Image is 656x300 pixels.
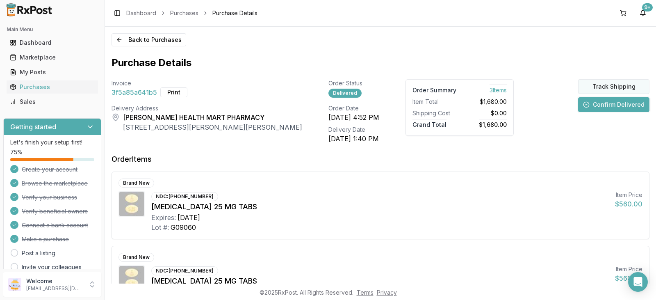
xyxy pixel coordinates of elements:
span: Grand Total [412,119,446,128]
div: Dashboard [10,39,95,47]
img: Jardiance 25 MG TABS [119,192,144,216]
div: Delivered [328,89,362,98]
div: Shipping Cost [412,109,456,117]
h1: Purchase Details [112,56,649,69]
span: Make a purchase [22,235,69,243]
div: Order Summary [412,86,456,94]
span: 3f5a85a641b5 [112,87,157,97]
div: 9+ [642,3,653,11]
div: $1,680.00 [463,98,507,106]
div: Item Price [615,191,642,199]
button: Print [160,87,187,97]
img: User avatar [8,278,21,291]
span: Browse the marketplace [22,179,88,188]
div: Order Status [328,79,379,87]
div: Item Total [412,98,456,106]
div: [MEDICAL_DATA] 25 MG TABS [151,201,608,213]
div: $560.00 [615,273,642,283]
button: Sales [3,95,101,108]
button: Dashboard [3,36,101,49]
button: Purchases [3,80,101,94]
img: Jardiance 25 MG TABS [119,266,144,291]
div: Delivery Date [328,126,379,134]
a: Sales [7,94,98,109]
span: Create your account [22,165,77,174]
div: Invoice [112,79,302,87]
div: NDC: [PHONE_NUMBER] [151,266,218,275]
h2: Main Menu [7,26,98,33]
div: [DATE] 4:52 PM [328,112,379,122]
div: [PERSON_NAME] HEALTH MART PHARMACY [123,112,302,122]
div: Delivery Address [112,104,302,112]
a: Purchases [170,9,198,17]
a: Purchases [7,80,98,94]
div: [MEDICAL_DATA] 25 MG TABS [151,275,608,287]
div: Purchases [10,83,95,91]
div: Order Date [328,104,379,112]
div: [DATE] [178,213,200,222]
div: Sales [10,98,95,106]
a: Dashboard [7,35,98,50]
div: Brand New [118,253,154,262]
div: [STREET_ADDRESS][PERSON_NAME][PERSON_NAME] [123,122,302,132]
a: Terms [357,289,374,296]
button: Confirm Delivered [578,97,649,112]
a: Dashboard [126,9,156,17]
button: Back to Purchases [112,33,186,46]
a: My Posts [7,65,98,80]
button: Marketplace [3,51,101,64]
div: My Posts [10,68,95,76]
p: [EMAIL_ADDRESS][DOMAIN_NAME] [26,285,83,292]
div: Item Price [615,265,642,273]
div: Order Items [112,153,152,165]
p: Welcome [26,277,83,285]
div: Marketplace [10,53,95,62]
span: 75 % [10,148,23,156]
button: Track Shipping [578,79,649,94]
p: Let's finish your setup first! [10,138,94,147]
span: Verify your business [22,193,77,202]
div: $0.00 [463,109,507,117]
button: 9+ [636,7,649,20]
a: Post a listing [22,249,55,257]
span: 3 Item s [490,85,507,94]
div: NDC: [PHONE_NUMBER] [151,192,218,201]
div: Lot #: [151,222,169,232]
span: Connect a bank account [22,221,88,229]
h3: Getting started [10,122,56,132]
div: Expires: [151,213,176,222]
span: Verify beneficial owners [22,207,88,215]
a: Privacy [377,289,397,296]
span: $1,680.00 [479,119,507,128]
nav: breadcrumb [126,9,257,17]
div: Brand New [118,179,154,188]
div: [DATE] 1:40 PM [328,134,379,144]
a: Invite your colleagues [22,263,82,271]
button: My Posts [3,66,101,79]
span: Purchase Details [212,9,257,17]
div: Open Intercom Messenger [628,272,648,292]
img: RxPost Logo [3,3,56,16]
div: G09060 [171,222,196,232]
a: Marketplace [7,50,98,65]
div: $560.00 [615,199,642,209]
